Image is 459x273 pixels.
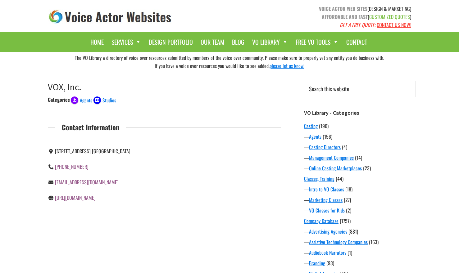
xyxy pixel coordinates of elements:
[309,238,368,246] a: Assistive Technology Companies
[309,143,341,151] a: Casting Directors
[348,249,352,256] span: (1)
[304,175,334,182] a: Classes, Training
[340,217,351,225] span: (1757)
[198,35,227,49] a: Our Team
[309,133,321,140] a: Agents
[304,164,416,172] div: —
[249,35,291,49] a: VO Library
[304,133,416,140] div: —
[363,164,371,172] span: (23)
[55,147,130,155] span: [STREET_ADDRESS] [GEOGRAPHIC_DATA]
[229,35,248,49] a: Blog
[304,196,416,204] div: —
[322,13,368,20] strong: AFFORDABLE AND FAST
[326,259,334,267] span: (93)
[344,196,351,204] span: (27)
[304,154,416,161] div: —
[319,5,367,12] strong: VOICE ACTOR WEB SITES
[323,133,332,140] span: (156)
[345,186,352,193] span: (18)
[343,35,370,49] a: Contact
[304,217,339,225] a: Company Database
[43,52,416,71] div: The VO Library a directory of voice over resources submitted by members of the voice over communi...
[102,96,116,104] span: Studios
[319,122,329,130] span: (190)
[304,207,416,214] div: —
[48,81,281,92] h1: VOX, Inc.
[55,194,96,201] a: [URL][DOMAIN_NAME]
[87,35,107,49] a: Home
[304,186,416,193] div: —
[304,249,416,256] div: —
[55,122,126,133] span: Contact Information
[80,96,92,104] span: Agents
[304,238,416,246] div: —
[346,207,351,214] span: (2)
[71,96,92,103] a: Agents
[234,5,411,29] p: (DESIGN & MARKETING) ( )
[304,259,416,267] div: —
[309,259,325,267] a: Branding
[309,228,347,235] a: Advertising Agencies
[304,143,416,151] div: —
[146,35,196,49] a: Design Portfolio
[48,9,173,25] img: voice_actor_websites_logo
[48,81,281,215] article: VOX, Inc.
[309,249,346,256] a: Audiobook Narrators
[377,21,411,29] a: CONTACT US NOW!
[348,228,358,235] span: (881)
[293,35,342,49] a: Free VO Tools
[309,207,345,214] a: VO Classes for Kids
[336,175,343,182] span: (44)
[304,81,416,97] input: Search this website
[342,143,347,151] span: (4)
[304,110,416,116] h3: VO Library - Categories
[340,21,375,29] em: GET A FREE QUOTE:
[55,163,89,170] a: [PHONE_NUMBER]
[48,96,70,103] div: Categories
[270,62,304,69] a: please let us know!
[309,186,344,193] a: Intro to VO Classes
[355,154,362,161] span: (14)
[55,178,119,186] a: [EMAIL_ADDRESS][DOMAIN_NAME]
[304,122,318,130] a: Casting
[369,238,379,246] span: (163)
[304,228,416,235] div: —
[369,13,410,20] span: CUSTOMIZED QUOTES
[309,164,362,172] a: Online Casting Marketplaces
[93,96,116,103] a: Studios
[309,154,354,161] a: Management Companies
[108,35,144,49] a: Services
[309,196,343,204] a: Marketing Classes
